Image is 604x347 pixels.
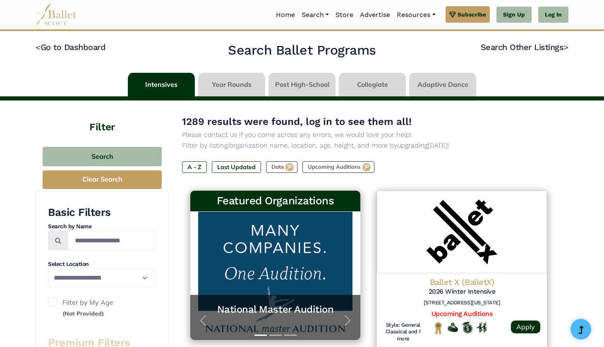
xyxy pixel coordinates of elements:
[433,322,443,335] img: National
[62,310,104,317] small: (Not Provided)
[383,277,540,287] h4: Ballet X (BalletX)
[393,6,439,24] a: Resources
[212,161,261,173] label: Last Updated
[383,322,423,343] h6: Style: General Classical and 1 more
[36,42,105,52] a: <Go to Dashboard
[449,10,456,19] img: gem.svg
[383,287,540,296] h5: 2026 Winter Intensive
[511,321,540,333] a: Apply
[254,330,267,340] button: Slide 1
[273,6,298,24] a: Home
[48,223,155,231] h4: Search by Name
[496,7,532,23] a: Sign Up
[337,73,407,96] li: Collegiate
[269,330,282,340] button: Slide 2
[182,116,412,127] span: 1289 results were found, log in to see them all!
[431,310,492,318] a: Upcoming Auditions
[267,73,337,96] li: Post High-School
[36,101,169,134] h4: Filter
[538,7,568,23] a: Log In
[43,170,162,189] button: Clear Search
[302,161,374,173] label: Upcoming Auditions
[182,161,207,173] label: A - Z
[68,231,155,250] input: Search by names...
[477,322,487,333] img: In Person
[228,42,376,59] h2: Search Ballet Programs
[383,299,540,306] h6: [STREET_ADDRESS][US_STATE]
[446,6,490,23] a: Subscribe
[407,73,478,96] li: Adaptive Dance
[284,330,297,340] button: Slide 3
[48,206,155,220] h3: Basic Filters
[48,260,155,268] h4: Select Location
[458,10,486,19] span: Subscribe
[332,6,357,24] a: Store
[357,6,393,24] a: Advertise
[182,140,555,151] p: Filter by listing/organization name, location, age, height, and more by [DATE]!
[266,161,297,173] label: Date
[197,194,354,208] h3: Featured Organizations
[199,303,352,316] a: National Master Audition
[462,322,472,333] img: Offers Scholarship
[48,297,155,318] label: Filter by My Age
[397,141,428,149] a: upgrading
[377,191,547,273] img: Logo
[43,147,162,166] button: Search
[36,42,41,52] code: <
[481,42,568,52] a: Search Other Listings>
[126,73,197,96] li: Intensives
[298,6,332,24] a: Search
[182,129,555,140] p: Please contact us if you come across any errors, we would love your help!
[197,73,267,96] li: Year Rounds
[563,42,568,52] code: >
[448,323,458,332] img: Offers Financial Aid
